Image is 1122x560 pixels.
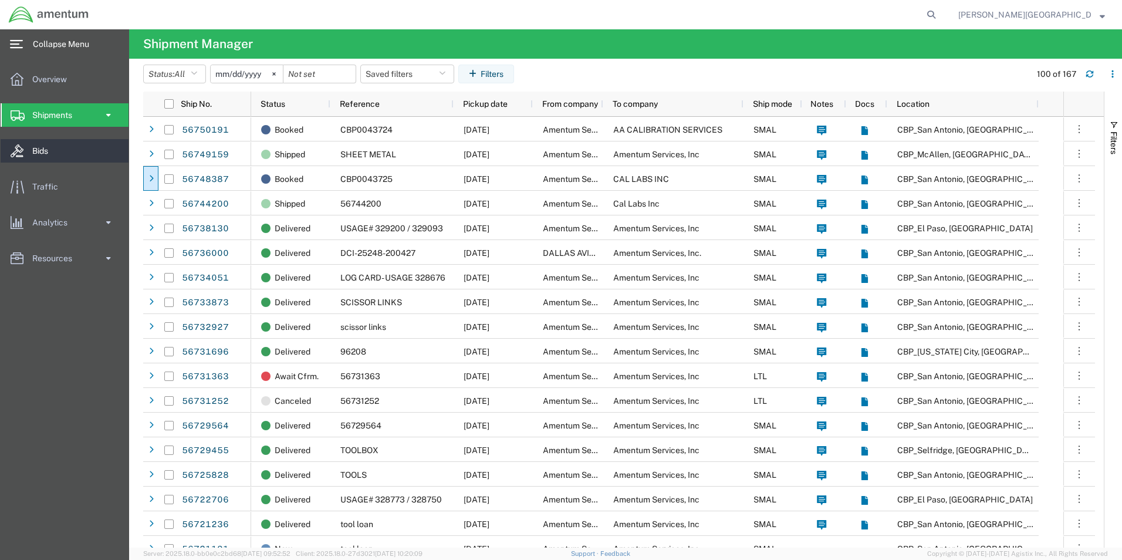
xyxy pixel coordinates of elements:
[275,290,310,315] span: Delivered
[543,446,629,455] span: Amentum Services, Inc
[613,396,699,406] span: Amentum Services, Inc
[600,550,630,557] a: Feedback
[543,470,629,480] span: Amentum Services, Inc
[753,544,776,554] span: SMAL
[897,248,1050,258] span: CBP_San Antonio, TX_WST
[897,372,1050,381] span: CBP_San Antonio, TX_WST
[241,550,290,557] span: [DATE] 09:52:52
[1,247,129,270] a: Resources
[753,298,776,307] span: SMAL
[275,339,310,364] span: Delivered
[174,69,185,79] span: All
[261,99,285,109] span: Status
[958,8,1091,21] span: ROMAN TRUJILLO
[181,515,229,534] a: 56721236
[340,125,393,134] span: CBP0043724
[32,103,80,127] span: Shipments
[542,99,598,109] span: From company
[753,470,776,480] span: SMAL
[464,544,489,554] span: 09/04/2025
[181,540,229,559] a: 56721191
[32,211,76,234] span: Analytics
[613,421,699,430] span: Amentum Services, Inc
[340,224,443,233] span: USAGE# 329200 / 329093
[543,519,629,529] span: Amentum Services, Inc
[275,487,310,512] span: Delivered
[753,99,792,109] span: Ship mode
[340,273,445,282] span: LOG CARD- USAGE 328676
[753,347,776,356] span: SMAL
[296,550,423,557] span: Client: 2025.18.0-27d3021
[897,322,1050,332] span: CBP_San Antonio, TX_WST
[464,372,489,381] span: 09/05/2025
[464,298,489,307] span: 09/05/2025
[897,150,1036,159] span: CBP_McAllen, TX_MCA
[340,298,402,307] span: SCISSOR LINKS
[375,550,423,557] span: [DATE] 10:20:09
[340,99,380,109] span: Reference
[1,103,129,127] a: Shipments
[340,519,373,529] span: tool loan
[275,142,305,167] span: Shipped
[340,322,386,332] span: scissor links
[464,224,489,233] span: 09/05/2025
[543,347,631,356] span: Amentum Services, Inc.
[613,519,699,529] span: Amentum Services, Inc
[927,549,1108,559] span: Copyright © [DATE]-[DATE] Agistix Inc., All Rights Reserved
[464,174,489,184] span: 09/09/2025
[275,167,303,191] span: Booked
[543,174,629,184] span: Amentum Services, Inc
[340,150,396,159] span: SHEET METAL
[753,248,776,258] span: SMAL
[283,65,356,83] input: Not set
[543,372,629,381] span: Amentum Services, Inc
[897,396,1050,406] span: CBP_San Antonio, TX_WST
[897,199,1050,208] span: CBP_San Antonio, TX_WST
[543,150,631,159] span: Amentum Services, Inc.
[181,195,229,214] a: 56744200
[753,273,776,282] span: SMAL
[753,421,776,430] span: SMAL
[897,347,1065,356] span: CBP_Oklahoma City, OK_NATC_OPS
[464,248,489,258] span: 09/05/2025
[543,199,629,208] span: Amentum Services, Inc
[613,347,699,356] span: Amentum Services, Inc
[753,174,776,184] span: SMAL
[1,211,129,234] a: Analytics
[464,421,489,430] span: 09/05/2025
[275,389,311,413] span: Canceled
[753,495,776,504] span: SMAL
[753,150,776,159] span: SMAL
[543,224,631,233] span: Amentum Services, Inc.
[275,512,310,537] span: Delivered
[32,68,75,91] span: Overview
[897,421,1050,430] span: CBP_San Antonio, TX_WST
[275,413,310,438] span: Delivered
[464,150,489,159] span: 09/08/2025
[275,364,319,389] span: Await Cfrm.
[340,372,380,381] span: 56731363
[275,117,303,142] span: Booked
[613,495,699,504] span: Amentum Services, Inc
[181,99,212,109] span: Ship No.
[753,519,776,529] span: SMAL
[464,347,489,356] span: 09/05/2025
[958,8,1106,22] button: [PERSON_NAME][GEOGRAPHIC_DATA]
[543,396,629,406] span: Amentum Services, Inc
[275,241,310,265] span: Delivered
[1,68,129,91] a: Overview
[181,318,229,337] a: 56732927
[897,470,1050,480] span: CBP_San Antonio, TX_WST
[464,446,489,455] span: 09/05/2025
[753,199,776,208] span: SMAL
[340,421,381,430] span: 56729564
[340,248,415,258] span: DCI-25248-200427
[1,139,129,163] a: Bids
[571,550,600,557] a: Support
[897,446,1086,455] span: CBP_Selfridge, MI_Great Lakes_DTM
[613,150,699,159] span: Amentum Services, Inc
[897,125,1050,134] span: CBP_San Antonio, TX_WST
[753,125,776,134] span: SMAL
[897,495,1033,504] span: CBP_El Paso, TX_ELP
[8,6,89,23] img: logo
